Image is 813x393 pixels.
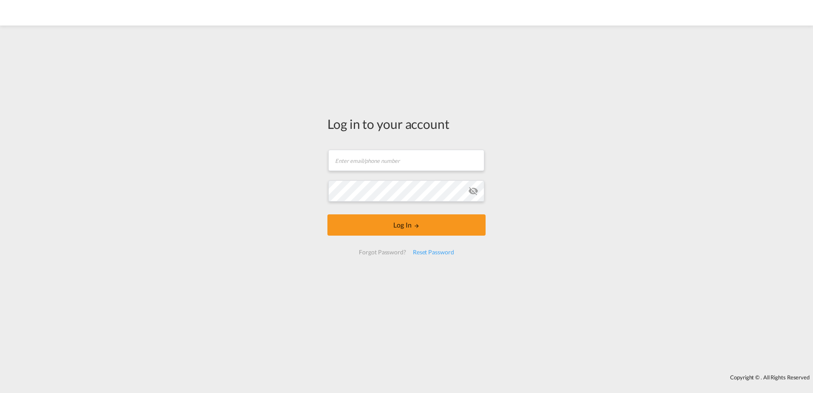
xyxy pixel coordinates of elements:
div: Log in to your account [327,115,486,133]
md-icon: icon-eye-off [468,186,478,196]
div: Reset Password [409,245,458,260]
input: Enter email/phone number [328,150,484,171]
button: LOGIN [327,214,486,236]
div: Forgot Password? [355,245,409,260]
